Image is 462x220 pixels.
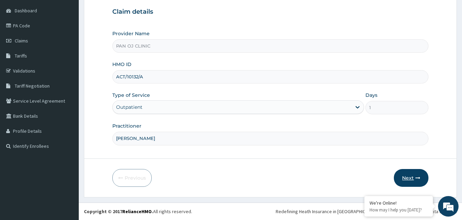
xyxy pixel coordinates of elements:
[79,203,462,220] footer: All rights reserved.
[15,8,37,14] span: Dashboard
[40,66,95,135] span: We're online!
[36,38,115,47] div: Chat with us now
[15,38,28,44] span: Claims
[15,83,50,89] span: Tariff Negotiation
[370,207,428,213] p: How may I help you today?
[13,34,28,51] img: d_794563401_company_1708531726252_794563401
[112,122,141,129] label: Practitioner
[15,53,27,59] span: Tariffs
[112,70,429,83] input: Enter HMO ID
[112,3,129,20] div: Minimize live chat window
[116,104,142,111] div: Outpatient
[112,61,132,68] label: HMO ID
[84,208,153,215] strong: Copyright © 2017 .
[122,208,152,215] a: RelianceHMO
[112,169,152,187] button: Previous
[370,200,428,206] div: We're Online!
[3,147,130,171] textarea: Type your message and hit 'Enter'
[112,30,150,37] label: Provider Name
[365,92,377,99] label: Days
[394,169,428,187] button: Next
[112,92,150,99] label: Type of Service
[112,8,429,16] h3: Claim details
[276,208,457,215] div: Redefining Heath Insurance in [GEOGRAPHIC_DATA] using Telemedicine and Data Science!
[112,132,429,145] input: Enter Name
